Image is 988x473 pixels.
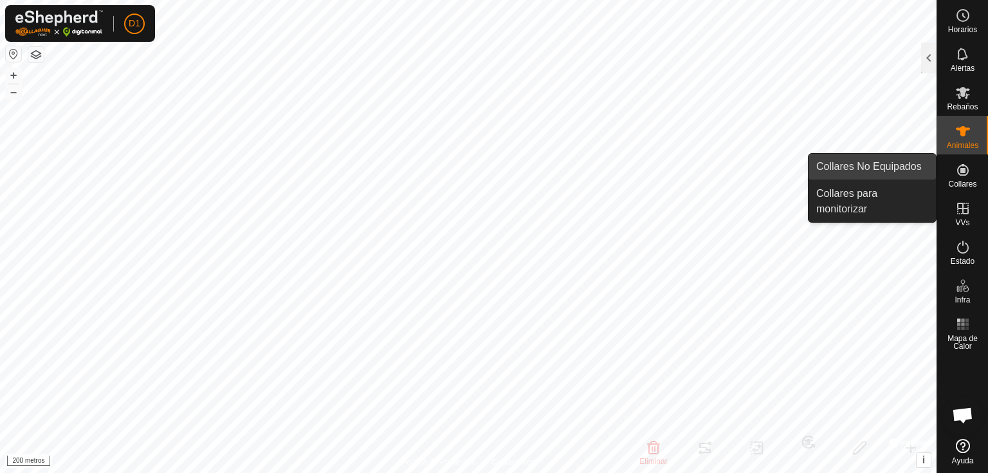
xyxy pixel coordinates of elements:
[6,84,21,100] button: –
[947,141,978,150] font: Animales
[491,456,535,468] a: Contáctenos
[402,456,476,468] a: Política de Privacidad
[28,47,44,62] button: Capas del Mapa
[944,396,982,434] div: Chat abierto
[947,102,978,111] font: Rebaños
[816,188,877,214] font: Collares para monitorizar
[6,46,21,62] button: Restablecer Mapa
[955,218,969,227] font: VVs
[129,18,140,28] font: D1
[402,458,476,467] font: Política de Privacidad
[491,458,535,467] font: Contáctenos
[922,454,925,465] font: i
[809,181,936,222] a: Collares para monitorizar
[809,154,936,180] a: Collares No Equipados
[948,180,976,189] font: Collares
[6,68,21,83] button: +
[10,68,17,82] font: +
[952,456,974,465] font: Ayuda
[10,85,17,98] font: –
[947,334,978,351] font: Mapa de Calor
[951,257,974,266] font: Estado
[917,453,931,467] button: i
[15,10,103,37] img: Logotipo de Gallagher
[951,64,974,73] font: Alertas
[816,161,922,172] font: Collares No Equipados
[937,434,988,470] a: Ayuda
[955,295,970,304] font: Infra
[948,25,977,34] font: Horarios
